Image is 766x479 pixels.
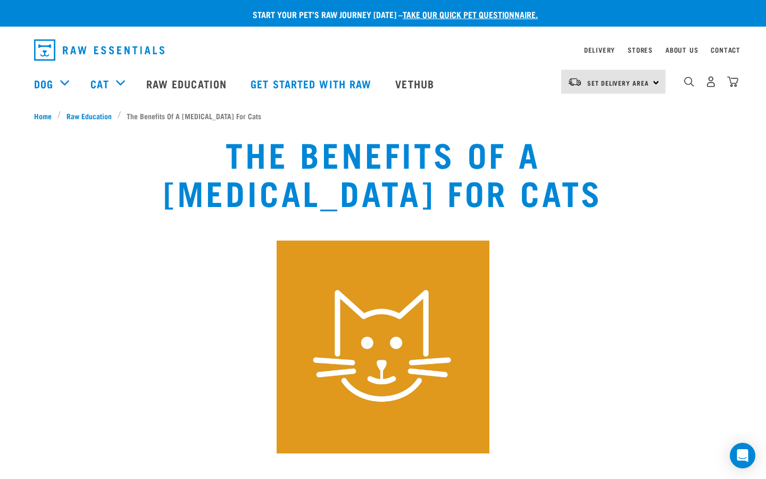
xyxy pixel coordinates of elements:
[26,35,740,65] nav: dropdown navigation
[34,110,732,121] nav: breadcrumbs
[147,134,619,211] h1: The Benefits Of A [MEDICAL_DATA] For Cats
[628,48,653,52] a: Stores
[277,241,489,453] img: Instagram_Core-Brand_Wildly-Good-Nutrition-2.jpg
[66,110,112,121] span: Raw Education
[34,110,52,121] span: Home
[34,76,53,92] a: Dog
[34,39,164,61] img: Raw Essentials Logo
[568,77,582,87] img: van-moving.png
[705,76,717,87] img: user.png
[240,62,385,105] a: Get started with Raw
[90,76,109,92] a: Cat
[684,77,694,87] img: home-icon-1@2x.png
[587,81,649,85] span: Set Delivery Area
[730,443,755,468] div: Open Intercom Messenger
[385,62,447,105] a: Vethub
[584,48,615,52] a: Delivery
[34,110,57,121] a: Home
[727,76,738,87] img: home-icon@2x.png
[665,48,698,52] a: About Us
[403,12,538,16] a: take our quick pet questionnaire.
[136,62,240,105] a: Raw Education
[61,110,118,121] a: Raw Education
[711,48,740,52] a: Contact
